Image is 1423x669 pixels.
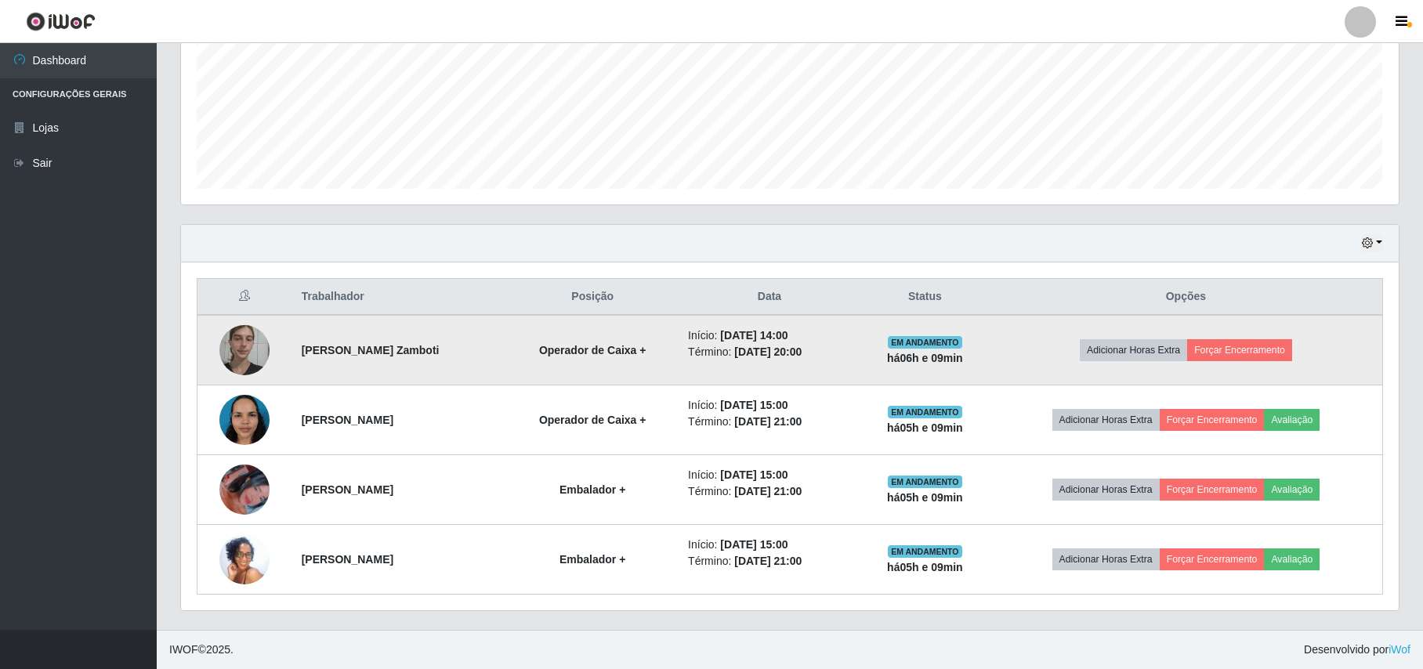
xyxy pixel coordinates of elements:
button: Adicionar Horas Extra [1080,339,1187,361]
button: Adicionar Horas Extra [1052,479,1160,501]
strong: [PERSON_NAME] Zamboti [302,344,440,356]
button: Forçar Encerramento [1160,479,1265,501]
img: 1700866238671.jpeg [219,316,270,383]
li: Início: [688,327,851,344]
a: iWof [1389,643,1410,656]
li: Término: [688,553,851,570]
th: Status [860,279,990,316]
button: Adicionar Horas Extra [1052,548,1160,570]
img: 1662126306430.jpeg [219,445,270,534]
strong: [PERSON_NAME] [302,553,393,566]
li: Início: [688,397,851,414]
time: [DATE] 14:00 [720,329,788,342]
strong: há 06 h e 09 min [887,352,963,364]
strong: Operador de Caixa + [539,344,646,356]
img: 1715310702709.jpeg [219,386,270,453]
th: Posição [506,279,679,316]
strong: [PERSON_NAME] [302,483,393,496]
button: Forçar Encerramento [1187,339,1292,361]
button: Forçar Encerramento [1160,409,1265,431]
span: EM ANDAMENTO [888,545,962,558]
span: EM ANDAMENTO [888,476,962,488]
strong: há 05 h e 09 min [887,491,963,504]
button: Adicionar Horas Extra [1052,409,1160,431]
span: EM ANDAMENTO [888,406,962,418]
li: Início: [688,467,851,483]
li: Término: [688,344,851,360]
span: IWOF [169,643,198,656]
li: Término: [688,483,851,500]
strong: [PERSON_NAME] [302,414,393,426]
time: [DATE] 20:00 [734,345,802,358]
strong: Operador de Caixa + [539,414,646,426]
button: Avaliação [1264,409,1320,431]
li: Término: [688,414,851,430]
img: 1692498392300.jpeg [219,504,270,615]
button: Avaliação [1264,479,1320,501]
time: [DATE] 21:00 [734,415,802,428]
time: [DATE] 15:00 [720,468,788,481]
time: [DATE] 15:00 [720,538,788,551]
button: Avaliação [1264,548,1320,570]
span: EM ANDAMENTO [888,336,962,349]
button: Forçar Encerramento [1160,548,1265,570]
img: CoreUI Logo [26,12,96,31]
strong: há 05 h e 09 min [887,421,963,434]
th: Trabalhador [292,279,507,316]
time: [DATE] 15:00 [720,399,788,411]
th: Data [679,279,860,316]
strong: há 05 h e 09 min [887,561,963,573]
strong: Embalador + [559,483,625,496]
time: [DATE] 21:00 [734,555,802,567]
time: [DATE] 21:00 [734,485,802,497]
strong: Embalador + [559,553,625,566]
li: Início: [688,537,851,553]
th: Opções [990,279,1383,316]
span: Desenvolvido por [1304,642,1410,658]
span: © 2025 . [169,642,234,658]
